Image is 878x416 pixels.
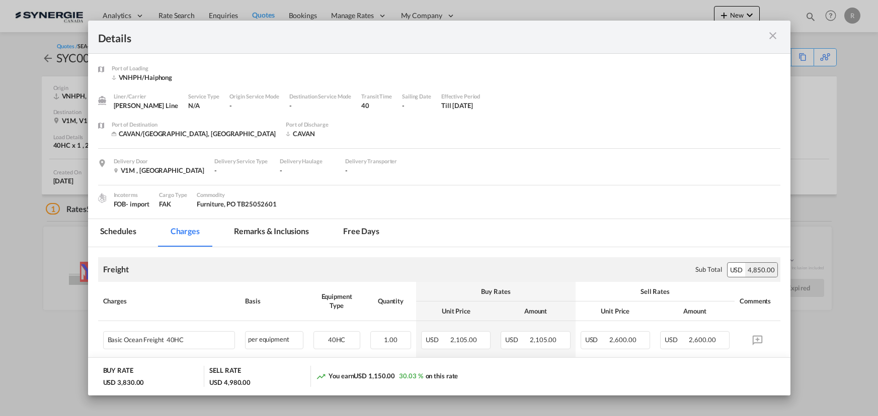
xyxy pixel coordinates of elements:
[665,336,688,344] span: USD
[114,166,205,175] div: V1M , Canada
[689,336,715,344] span: 2,600.00
[416,301,496,321] th: Unit Price
[88,219,148,247] md-tab-item: Schedules
[209,366,241,377] div: SELL RATE
[450,336,477,344] span: 2,105.00
[97,192,108,203] img: cargo.png
[197,200,226,208] span: Furniture
[328,336,346,344] span: 40HC
[745,263,777,277] div: 4,850.00
[286,120,366,129] div: Port of Discharge
[245,296,303,305] div: Basis
[695,265,722,274] div: Sub Total
[114,101,178,110] div: Yang Ming Line
[441,101,473,110] div: Till 14 Jul 2025
[214,157,270,166] div: Delivery Service Type
[361,101,392,110] div: 40
[496,301,575,321] th: Amount
[222,219,321,247] md-tab-item: Remarks & Inclusions
[280,166,335,175] div: -
[112,64,192,73] div: Port of Loading
[188,101,200,110] span: N/A
[280,157,335,166] div: Delivery Haulage
[530,336,556,344] span: 2,105.00
[108,332,200,344] div: Basic Ocean Freight
[345,166,401,175] div: -
[214,166,270,175] div: -
[289,92,352,101] div: Destination Service Mode
[402,92,431,101] div: Sailing Date
[103,264,129,275] div: Freight
[88,219,402,247] md-pagination-wrapper: Use the left and right arrow keys to navigate between tabs
[229,101,279,110] div: -
[164,336,184,344] span: 40HC
[114,92,178,101] div: Liner/Carrier
[112,120,276,129] div: Port of Destination
[505,336,528,344] span: USD
[224,200,225,208] span: ,
[103,366,133,377] div: BUY RATE
[581,287,730,296] div: Sell Rates
[114,157,205,166] div: Delivery Door
[655,301,735,321] th: Amount
[289,101,352,110] div: -
[188,92,219,101] div: Service Type
[103,378,144,387] div: USD 3,830.00
[609,336,636,344] span: 2,600.00
[370,296,412,305] div: Quantity
[158,219,212,247] md-tab-item: Charges
[209,378,251,387] div: USD 4,980.00
[441,92,480,101] div: Effective Period
[159,190,187,199] div: Cargo Type
[286,129,366,138] div: CAVAN
[112,73,192,82] div: VNHPH/Haiphong
[313,292,360,310] div: Equipment Type
[402,101,431,110] div: -
[361,92,392,101] div: Transit Time
[735,282,780,321] th: Comments
[767,30,779,42] md-icon: icon-close m-3 fg-AAA8AD cursor
[159,199,187,209] div: FAK
[354,372,395,380] span: USD 1,150.00
[331,219,391,247] md-tab-item: Free days
[384,336,397,344] span: 1.00
[576,301,655,321] th: Unit Price
[245,331,303,349] div: per equipment
[226,200,277,208] span: PO TB25052601
[316,371,326,381] md-icon: icon-trending-up
[114,190,149,199] div: Incoterms
[399,372,423,380] span: 30.03 %
[585,336,608,344] span: USD
[316,371,458,382] div: You earn on this rate
[114,199,149,209] div: FOB
[426,336,449,344] span: USD
[229,92,279,101] div: Origin Service Mode
[112,129,276,138] div: CAVAN/Vancouver, BC
[126,199,149,209] div: - import
[345,157,401,166] div: Delivery Transporter
[728,263,746,277] div: USD
[103,296,235,305] div: Charges
[98,31,712,43] div: Details
[88,21,790,395] md-dialog: Port of ...
[197,190,277,199] div: Commodity
[421,287,570,296] div: Buy Rates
